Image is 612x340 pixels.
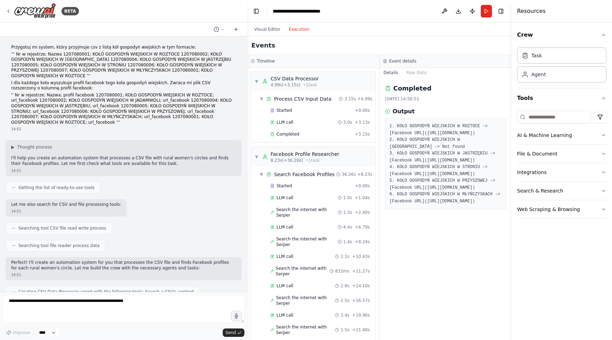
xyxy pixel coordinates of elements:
[276,312,293,318] span: LLM call
[276,266,330,277] span: Search the internet with Serper
[306,158,320,163] span: • 1 task
[276,224,293,230] span: LLM call
[379,68,403,78] button: Details
[11,209,121,214] div: 14:51
[61,7,79,15] div: BETA
[393,84,432,93] h2: Completed
[271,82,300,88] span: 4.99s (+3.15s)
[19,289,194,295] span: Creating CSV Data Processor agent with the following tools: Search a CSV's content
[3,328,33,337] button: Improve
[517,45,606,88] div: Crew
[342,172,356,177] span: 36.26s
[340,312,349,318] span: 3.4s
[355,131,370,137] span: + 3.15s
[352,254,370,259] span: + 10.43s
[255,79,259,84] span: ▼
[271,158,303,163] span: 8.23s (+36.26s)
[17,144,52,150] span: Thought process
[352,312,370,318] span: + 19.96s
[517,163,606,181] button: Integrations
[340,298,349,303] span: 2.5s
[355,239,370,245] span: + 8.24s
[274,95,331,102] div: Process CSV Input Data
[11,155,236,166] p: I'll help you create an automation system that processes a CSV file with rural women's circles an...
[274,171,335,178] div: Search Facebook Profiles
[340,283,349,289] span: 2.8s
[343,195,352,201] span: 1.0s
[276,254,293,259] span: LLM call
[355,195,370,201] span: + 1.04s
[352,298,370,303] span: + 16.57s
[19,243,99,248] span: Searching tool file reader process data
[11,93,236,125] p: '' Nr w rejestrze; Nazwa; profil facebook 1207080001; KOŁO GOSPODYŃ WIEJSKICH W ROZTOCE; url_face...
[231,311,242,321] button: Click to speak your automation idea
[11,144,52,150] button: ▶Thought process
[352,327,370,333] span: + 21.48s
[11,202,121,208] p: Let me also search for CSV and file processing tools:
[531,52,542,59] div: Task
[343,224,352,230] span: 4.4s
[355,120,370,125] span: + 3.13s
[276,120,293,125] span: LLM call
[276,207,338,218] span: Search the internet with Serper
[259,172,264,177] span: ▼
[402,68,431,78] button: Raw Data
[13,330,30,335] span: Improve
[276,283,293,289] span: LLM call
[11,272,236,277] div: 14:51
[11,126,236,132] div: 14:51
[276,236,338,247] span: Search the internet with Serper
[251,41,275,50] h2: Events
[11,144,14,150] span: ▶
[276,108,292,113] span: Started
[276,295,335,306] span: Search the internet with Serper
[340,327,349,333] span: 1.5s
[11,260,236,271] p: Perfect! I'll create an automation system for you that processes the CSV file and finds Facebook ...
[355,224,370,230] span: + 6.79s
[303,82,317,88] span: • 1 task
[344,96,356,102] span: 3.15s
[517,145,606,163] button: File & Document
[211,25,228,34] button: Switch to previous chat
[276,324,335,335] span: Search the internet with Serper
[251,6,261,16] button: Hide left sidebar
[335,268,349,274] span: 832ms
[496,6,506,16] button: Hide right sidebar
[385,96,506,102] div: [DATE] 14:56:51
[517,182,606,200] button: Search & Research
[357,96,372,102] span: + 4.99s
[389,58,416,64] h3: Event details
[352,283,370,289] span: + 14.10s
[517,88,606,108] button: Tools
[517,7,546,15] h4: Resources
[343,239,352,245] span: 1.4s
[355,183,370,189] span: + 0.00s
[230,25,242,34] button: Start a new chat
[223,328,244,337] button: Send
[11,80,236,91] p: I dla każdego koła wyszukuje profil facebook tego koła gospodyń wiejskich. Zwraca mi plik CSV roz...
[19,225,106,231] span: Searching tool CSV file read write process
[285,25,314,34] button: Execution
[255,154,259,160] span: ▼
[390,123,502,205] pre: 1. KOŁO GOSPODYŃ WIEJSKICH W ROZTOCE -> [Facebook URL]([URL][DOMAIN_NAME]) 2. KOŁO GOSPODYŃ WIEJS...
[343,120,352,125] span: 3.0s
[11,45,236,50] p: Przygotuj mi system, który przyjmuje csv z listą kół gospodyń wiejskich w tym formacie:
[226,330,236,335] span: Send
[276,195,293,201] span: LLM call
[271,151,339,158] div: Facebook Profile Researcher
[531,71,546,78] div: Agent
[11,52,236,79] p: ''' Nr w rejestrze; Nazwa 1207080001; KOŁO GOSPODYŃ WIEJSKICH W ROZTOCE 1207080002; KOŁO GOSPODYŃ...
[276,183,292,189] span: Started
[273,8,320,15] nav: breadcrumb
[517,126,606,144] button: AI & Machine Learning
[340,254,349,259] span: 2.1s
[259,96,264,102] span: ▼
[343,210,352,215] span: 1.3s
[357,172,372,177] span: + 8.23s
[11,168,236,173] div: 14:51
[355,210,370,215] span: + 2.40s
[271,75,319,82] div: CSV Data Processor
[517,200,606,218] button: Web Scraping & Browsing
[517,25,606,45] button: Crew
[19,185,95,190] span: Getting the list of ready-to-use tools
